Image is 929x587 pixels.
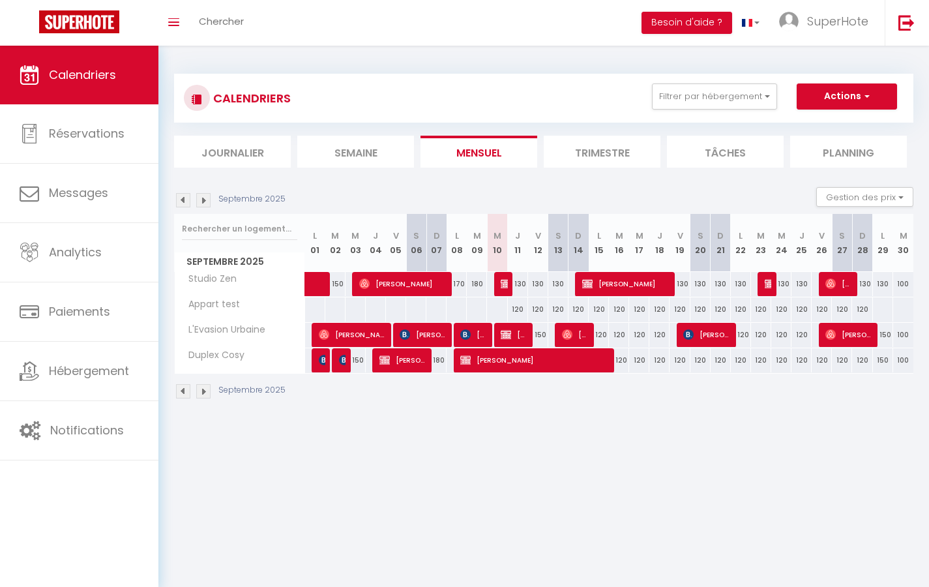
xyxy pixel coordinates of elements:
div: 120 [649,323,670,347]
th: 17 [629,214,649,272]
span: [PERSON_NAME] [825,322,872,347]
span: [PERSON_NAME] [501,322,527,347]
div: 120 [589,323,609,347]
div: 130 [873,272,893,296]
button: Besoin d'aide ? [641,12,732,34]
abbr: S [698,230,703,242]
th: 12 [528,214,548,272]
span: [PERSON_NAME] [339,348,346,372]
abbr: M [757,230,765,242]
span: Appart test [177,297,243,312]
span: [PERSON_NAME] [359,271,447,296]
th: 11 [508,214,528,272]
h3: CALENDRIERS [210,83,291,113]
div: 120 [812,348,832,372]
div: 120 [731,348,751,372]
abbr: M [778,230,786,242]
div: 130 [711,272,731,296]
abbr: M [615,230,623,242]
div: 120 [589,297,609,322]
div: 120 [670,348,690,372]
span: [PERSON_NAME] [501,271,507,296]
abbr: D [717,230,724,242]
div: 120 [649,297,670,322]
span: [PERSON_NAME] [460,348,608,372]
div: 120 [771,323,791,347]
div: 120 [528,297,548,322]
div: 150 [346,348,366,372]
p: Septembre 2025 [218,384,286,397]
abbr: S [555,230,561,242]
li: Trimestre [544,136,660,168]
span: [PERSON_NAME] [825,271,852,296]
th: 15 [589,214,609,272]
div: 120 [751,323,771,347]
abbr: M [494,230,501,242]
div: 120 [771,348,791,372]
div: 170 [447,272,467,296]
span: Patureau Léa [319,348,325,372]
abbr: J [657,230,662,242]
div: 100 [893,348,913,372]
th: 06 [406,214,426,272]
div: 130 [690,272,711,296]
span: Analytics [49,244,102,260]
div: 130 [670,272,690,296]
span: Septembre 2025 [175,252,304,271]
th: 21 [711,214,731,272]
th: 24 [771,214,791,272]
th: 30 [893,214,913,272]
button: Filtrer par hébergement [652,83,777,110]
span: Chercher [199,14,244,28]
abbr: J [515,230,520,242]
span: [PERSON_NAME] [582,271,670,296]
abbr: J [373,230,378,242]
abbr: S [413,230,419,242]
th: 03 [346,214,366,272]
div: 130 [771,272,791,296]
li: Tâches [667,136,784,168]
div: 150 [873,348,893,372]
th: 25 [791,214,812,272]
div: 120 [791,348,812,372]
div: 120 [832,297,852,322]
abbr: D [575,230,582,242]
div: 150 [873,323,893,347]
input: Rechercher un logement... [182,217,297,241]
abbr: M [351,230,359,242]
span: Paiements [49,303,110,320]
abbr: J [799,230,804,242]
button: Actions [797,83,897,110]
img: logout [898,14,915,31]
div: 120 [852,348,872,372]
abbr: M [636,230,643,242]
th: 18 [649,214,670,272]
div: 130 [508,272,528,296]
div: 120 [731,323,751,347]
abbr: L [739,230,743,242]
span: [PERSON_NAME] [379,348,426,372]
div: 120 [649,348,670,372]
div: 130 [791,272,812,296]
abbr: V [535,230,541,242]
div: 120 [711,348,731,372]
div: 120 [690,348,711,372]
abbr: D [859,230,866,242]
div: 130 [548,272,568,296]
div: 120 [609,297,629,322]
span: [PERSON_NAME] [562,322,589,347]
abbr: S [839,230,845,242]
div: 130 [528,272,548,296]
th: 07 [426,214,447,272]
div: 120 [690,297,711,322]
button: Gestion des prix [816,187,913,207]
div: 180 [467,272,487,296]
span: [PERSON_NAME] [400,322,447,347]
button: Ouvrir le widget de chat LiveChat [10,5,50,44]
div: 130 [731,272,751,296]
img: ... [779,12,799,31]
div: 120 [629,348,649,372]
th: 26 [812,214,832,272]
div: 120 [832,348,852,372]
abbr: V [677,230,683,242]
